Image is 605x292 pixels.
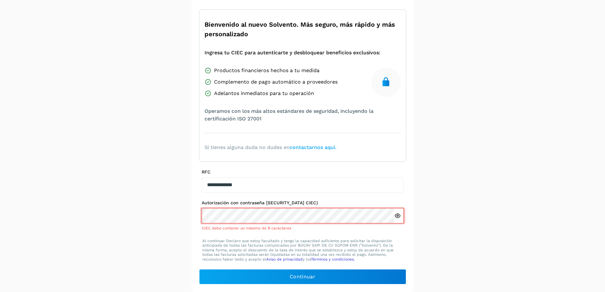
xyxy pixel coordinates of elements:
a: contactarnos aquí. [290,144,336,150]
span: Bienvenido al nuevo Solvento. Más seguro, más rápido y más personalizado [205,20,401,39]
a: Aviso de privacidad [266,257,303,261]
span: Ingresa tu CIEC para autenticarte y desbloquear beneficios exclusivos: [205,49,380,57]
button: Continuar [199,269,406,284]
span: Adelantos inmediatos para tu operación [214,90,314,97]
p: Al continuar Declaro que estoy facultado y tengo la capacidad suficiente para solicitar la dispos... [202,239,403,261]
span: CIEC debe contener un máximo de 8 caracteres [202,226,291,230]
span: Productos financieros hechos a tu medida [214,67,319,74]
a: Términos y condiciones. [311,257,355,261]
span: Operamos con los más altos estándares de seguridad, incluyendo la certificación ISO 27001 [205,107,401,123]
img: secure [381,77,391,87]
label: RFC [202,169,404,175]
span: Continuar [290,273,315,280]
label: Autorización con contraseña [SECURITY_DATA] CIEC) [202,200,404,206]
span: Complemento de pago automático a proveedores [214,78,338,86]
span: Si tienes alguna duda no dudes en [205,144,336,151]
